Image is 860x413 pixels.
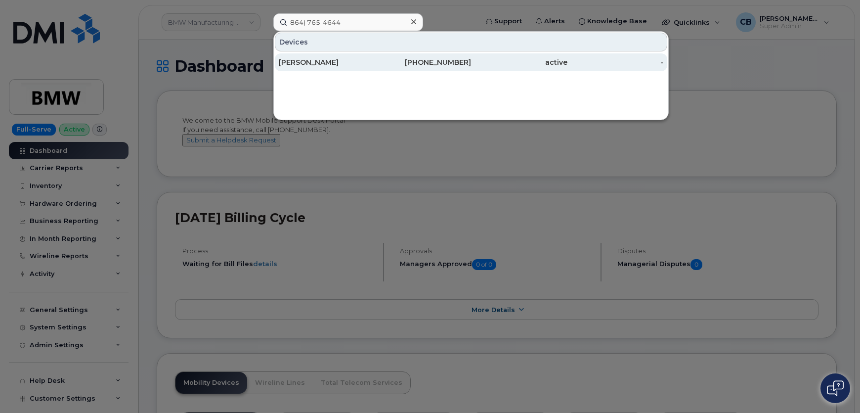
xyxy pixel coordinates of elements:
[567,57,664,67] div: -
[471,57,567,67] div: active
[275,33,667,51] div: Devices
[275,53,667,71] a: [PERSON_NAME][PHONE_NUMBER]active-
[279,57,375,67] div: [PERSON_NAME]
[827,380,844,396] img: Open chat
[375,57,472,67] div: [PHONE_NUMBER]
